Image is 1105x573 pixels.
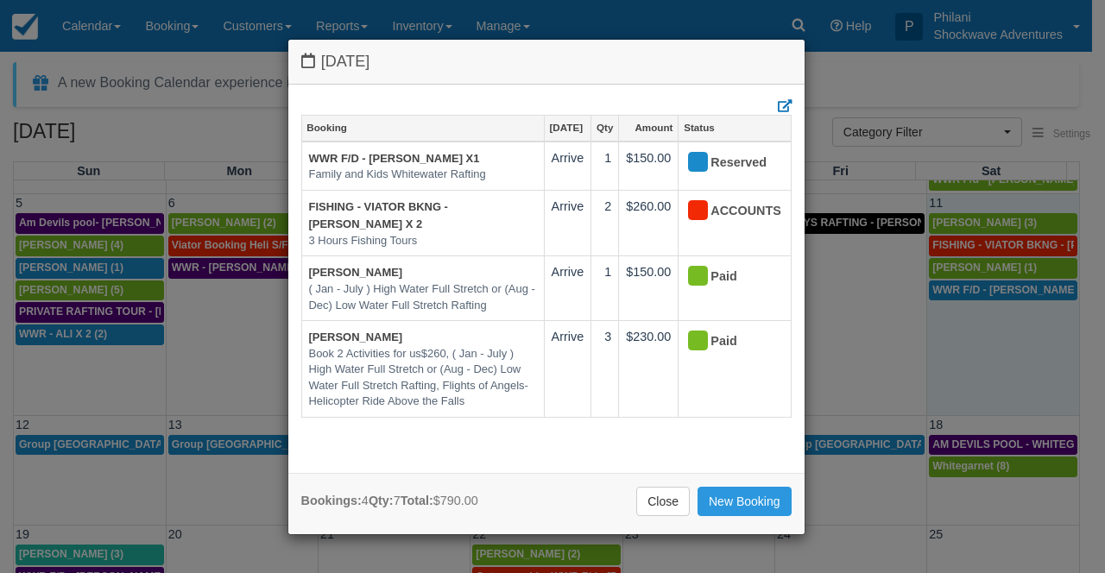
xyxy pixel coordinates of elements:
td: Arrive [544,321,591,418]
h4: [DATE] [301,53,792,71]
td: $150.00 [619,142,679,191]
td: Arrive [544,142,591,191]
div: 4 7 $790.00 [301,492,478,510]
div: Reserved [685,149,768,177]
strong: Bookings: [301,494,362,507]
a: Amount [619,116,678,140]
div: Paid [685,328,768,356]
a: WWR F/D - [PERSON_NAME] X1 [309,152,480,165]
td: Arrive [544,190,591,256]
em: 3 Hours Fishing Tours [309,233,537,249]
a: Booking [302,116,544,140]
strong: Total: [401,494,433,507]
a: Status [679,116,790,140]
em: Family and Kids Whitewater Rafting [309,167,537,183]
td: $150.00 [619,256,679,321]
a: Qty [591,116,618,140]
td: 1 [591,256,619,321]
td: Arrive [544,256,591,321]
strong: Qty: [369,494,394,507]
em: ( Jan - July ) High Water Full Stretch or (Aug - Dec) Low Water Full Stretch Rafting [309,281,537,313]
a: FISHING - VIATOR BKNG - [PERSON_NAME] X 2 [309,200,448,231]
a: New Booking [698,487,792,516]
td: 3 [591,321,619,418]
td: $260.00 [619,190,679,256]
em: Book 2 Activities for us$260, ( Jan - July ) High Water Full Stretch or (Aug - Dec) Low Water Ful... [309,346,537,410]
td: $230.00 [619,321,679,418]
div: Paid [685,263,768,291]
div: ACCOUNTS [685,198,768,225]
td: 2 [591,190,619,256]
a: Close [636,487,690,516]
td: 1 [591,142,619,191]
a: [PERSON_NAME] [309,331,403,343]
a: [DATE] [545,116,591,140]
a: [PERSON_NAME] [309,266,403,279]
